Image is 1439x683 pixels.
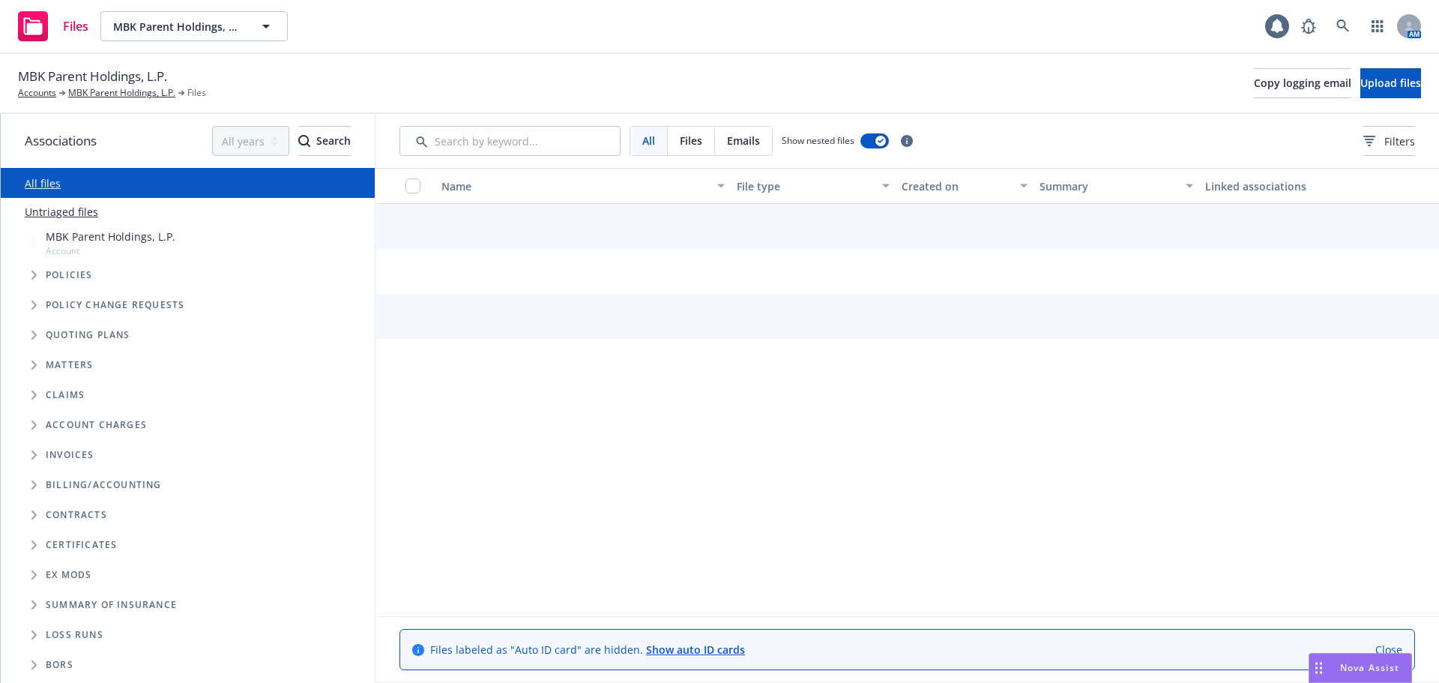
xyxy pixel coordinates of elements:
[187,86,206,100] span: Files
[46,631,103,640] span: Loss Runs
[46,391,85,400] span: Claims
[46,244,175,257] span: Account
[25,131,97,151] span: Associations
[399,126,621,156] input: Search by keyword...
[1340,661,1399,674] span: Nova Assist
[46,421,147,430] span: Account charges
[1040,178,1176,194] div: Summary
[68,86,175,100] a: MBK Parent Holdings, L.P.
[1375,642,1402,658] a: Close
[430,642,745,658] span: Files labeled as "Auto ID card" are hidden.
[46,661,73,670] span: BORs
[680,133,702,148] span: Files
[46,271,93,280] span: Policies
[46,481,162,490] span: Billing/Accounting
[782,134,854,147] span: Show nested files
[435,168,731,204] button: Name
[46,229,175,244] span: MBK Parent Holdings, L.P.
[12,5,94,47] a: Files
[46,571,91,580] span: Ex Mods
[100,11,288,41] button: MBK Parent Holdings, L.P.
[46,331,130,340] span: Quoting plans
[1363,11,1393,41] a: Switch app
[1363,126,1415,156] button: Filters
[405,178,420,193] input: Select all
[46,541,117,550] span: Certificates
[25,204,98,220] a: Untriaged files
[727,133,760,148] span: Emails
[737,178,873,194] div: File type
[46,451,94,460] span: Invoices
[298,127,351,155] div: Search
[46,361,93,370] span: Matters
[642,133,655,148] span: All
[1,470,375,680] div: Folder Tree Example
[1360,68,1421,98] button: Upload files
[63,20,88,32] span: Files
[1309,654,1328,682] div: Drag to move
[18,67,167,86] span: MBK Parent Holdings, L.P.
[46,601,177,610] span: Summary of insurance
[1,226,375,470] div: Tree Example
[1254,68,1351,98] button: Copy logging email
[298,135,310,147] svg: Search
[18,86,56,100] a: Accounts
[1309,653,1412,683] button: Nova Assist
[1360,76,1421,90] span: Upload files
[731,168,896,204] button: File type
[896,168,1034,204] button: Created on
[1199,168,1364,204] button: Linked associations
[1384,133,1415,149] span: Filters
[46,301,184,310] span: Policy change requests
[646,643,745,657] a: Show auto ID cards
[1328,11,1358,41] a: Search
[113,19,243,34] span: MBK Parent Holdings, L.P.
[1254,76,1351,90] span: Copy logging email
[25,176,61,190] a: All files
[1034,168,1198,204] button: Summary
[441,178,708,194] div: Name
[46,511,107,520] span: Contracts
[1205,178,1358,194] div: Linked associations
[1294,11,1324,41] a: Report a Bug
[298,126,351,156] button: SearchSearch
[1363,133,1415,149] span: Filters
[902,178,1011,194] div: Created on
